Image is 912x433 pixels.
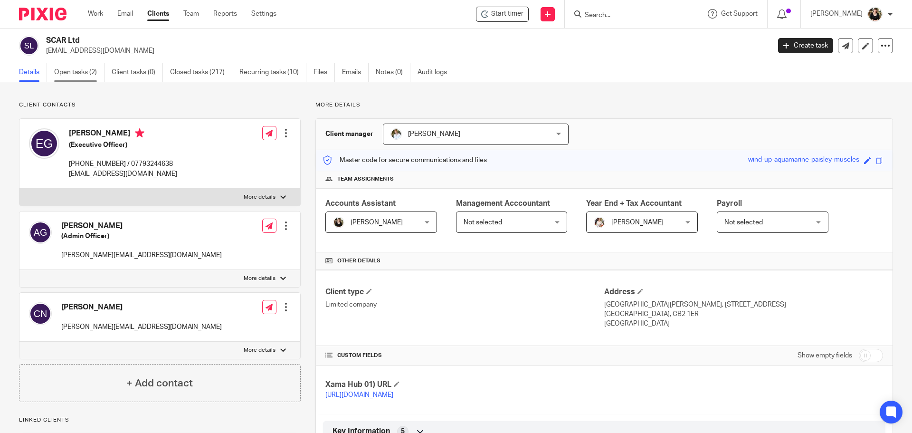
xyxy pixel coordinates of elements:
a: Closed tasks (217) [170,63,232,82]
p: More details [244,275,275,282]
img: svg%3E [29,302,52,325]
img: svg%3E [29,221,52,244]
img: svg%3E [29,128,59,159]
span: Accounts Assistant [325,200,396,207]
p: More details [315,101,893,109]
span: [PERSON_NAME] [408,131,460,137]
h4: Client type [325,287,604,297]
span: [PERSON_NAME] [351,219,403,226]
p: [GEOGRAPHIC_DATA] [604,319,883,328]
a: Email [117,9,133,19]
img: Kayleigh%20Henson.jpeg [594,217,605,228]
a: Recurring tasks (10) [239,63,306,82]
a: [URL][DOMAIN_NAME] [325,392,393,398]
span: Start timer [491,9,523,19]
p: [EMAIL_ADDRESS][DOMAIN_NAME] [69,169,177,179]
span: Not selected [724,219,763,226]
input: Search [584,11,669,20]
i: Primary [135,128,144,138]
div: SCAR Ltd [476,7,529,22]
span: Team assignments [337,175,394,183]
p: Limited company [325,300,604,309]
a: Emails [342,63,369,82]
img: Helen%20Campbell.jpeg [333,217,344,228]
p: More details [244,193,275,201]
h5: (Admin Officer) [61,231,222,241]
h4: CUSTOM FIELDS [325,352,604,359]
h4: Address [604,287,883,297]
a: Clients [147,9,169,19]
a: Work [88,9,103,19]
a: Notes (0) [376,63,410,82]
a: Audit logs [418,63,454,82]
a: Reports [213,9,237,19]
span: Not selected [464,219,502,226]
p: More details [244,346,275,354]
a: Files [313,63,335,82]
div: wind-up-aquamarine-paisley-muscles [748,155,859,166]
a: Settings [251,9,276,19]
p: Client contacts [19,101,301,109]
img: Helen%20Campbell.jpeg [867,7,883,22]
span: Payroll [717,200,742,207]
img: svg%3E [19,36,39,56]
h2: SCAR Ltd [46,36,620,46]
h4: [PERSON_NAME] [61,302,222,312]
img: sarah-royle.jpg [390,128,402,140]
h4: [PERSON_NAME] [69,128,177,140]
a: Create task [778,38,833,53]
a: Open tasks (2) [54,63,104,82]
span: [PERSON_NAME] [611,219,664,226]
p: Master code for secure communications and files [323,155,487,165]
span: Management Acccountant [456,200,550,207]
p: [PERSON_NAME][EMAIL_ADDRESS][DOMAIN_NAME] [61,322,222,332]
a: Team [183,9,199,19]
h5: (Executive Officer) [69,140,177,150]
a: Details [19,63,47,82]
span: Get Support [721,10,758,17]
p: [PHONE_NUMBER] / 07793244638 [69,159,177,169]
img: Pixie [19,8,66,20]
label: Show empty fields [798,351,852,360]
p: [PERSON_NAME] [810,9,863,19]
p: [PERSON_NAME][EMAIL_ADDRESS][DOMAIN_NAME] [61,250,222,260]
p: Linked clients [19,416,301,424]
h4: + Add contact [126,376,193,391]
span: Year End + Tax Accountant [586,200,682,207]
h4: [PERSON_NAME] [61,221,222,231]
p: [GEOGRAPHIC_DATA][PERSON_NAME], [STREET_ADDRESS] [604,300,883,309]
h3: Client manager [325,129,373,139]
a: Client tasks (0) [112,63,163,82]
span: Other details [337,257,380,265]
p: [EMAIL_ADDRESS][DOMAIN_NAME] [46,46,764,56]
p: [GEOGRAPHIC_DATA], CB2 1ER [604,309,883,319]
h4: Xama Hub 01) URL [325,380,604,390]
